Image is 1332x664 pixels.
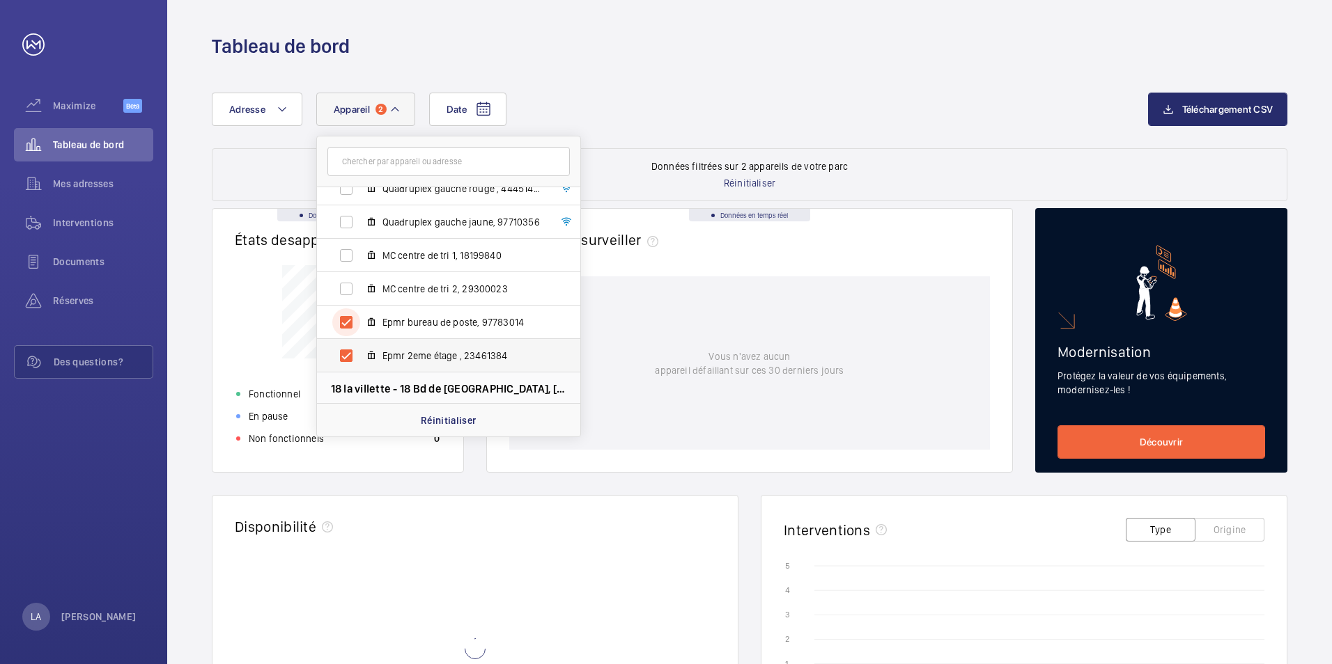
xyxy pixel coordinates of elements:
p: LA [31,610,41,624]
span: Maximize [53,99,123,113]
span: Des questions? [54,355,153,369]
span: Beta [123,99,142,113]
button: Appareil2 [316,93,415,126]
span: 2 [375,104,387,115]
span: 18 la villette - 18 Bd de [GEOGRAPHIC_DATA], [GEOGRAPHIC_DATA] [331,381,566,396]
text: 3 [785,610,790,619]
h2: États des [235,231,378,248]
span: Adresse [229,104,265,115]
span: Quadruplex gauche rouge , 44451466 [382,182,544,196]
text: 5 [785,561,790,571]
button: Téléchargement CSV [1148,93,1288,126]
span: Réserves [53,294,153,308]
text: 2 [785,634,789,644]
p: Vous n'avez aucun appareil défaillant sur ces 30 derniers jours [655,349,844,377]
p: Protégez la valeur de vos équipements, modernisez-les ! [1058,369,1265,397]
p: En pause [249,409,288,423]
div: Données en temps réel [689,209,810,221]
p: Fonctionnel [249,387,300,401]
span: surveiller [581,231,663,248]
p: Données filtrées sur 2 appareils de votre parc [651,159,848,173]
span: MC centre de tri 2, 29300023 [382,282,544,296]
p: [PERSON_NAME] [61,610,137,624]
span: Tableau de bord [53,138,153,152]
h2: Modernisation [1058,343,1265,361]
button: Adresse [212,93,302,126]
h2: Interventions [784,521,870,539]
img: marketing-card.svg [1136,245,1187,321]
span: MC centre de tri 1, 18199840 [382,248,544,262]
a: Découvrir [1058,425,1265,459]
p: 0 [434,432,440,445]
span: Mes adresses [53,177,153,191]
div: Données en temps réel [277,209,398,221]
p: Réinitialiser [421,413,477,427]
span: Epmr 2eme étage , 23461384 [382,349,544,363]
h2: Disponibilité [235,518,316,535]
input: Chercher par appareil ou adresse [327,147,570,176]
span: Date [447,104,467,115]
button: Type [1126,518,1195,542]
button: Origine [1195,518,1264,542]
p: Non fonctionnels [249,432,324,445]
span: Documents [53,255,153,269]
p: Réinitialiser [724,176,775,190]
button: Date [429,93,506,126]
span: Quadruplex gauche jaune, 97710356 [382,215,544,229]
h2: Appareils à [509,231,664,248]
span: Interventions [53,216,153,230]
text: 4 [785,585,790,595]
span: appareils [295,231,378,248]
span: Epmr bureau de poste, 97783014 [382,315,544,329]
span: Téléchargement CSV [1182,104,1273,115]
h1: Tableau de bord [212,33,350,59]
span: Appareil [334,104,370,115]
